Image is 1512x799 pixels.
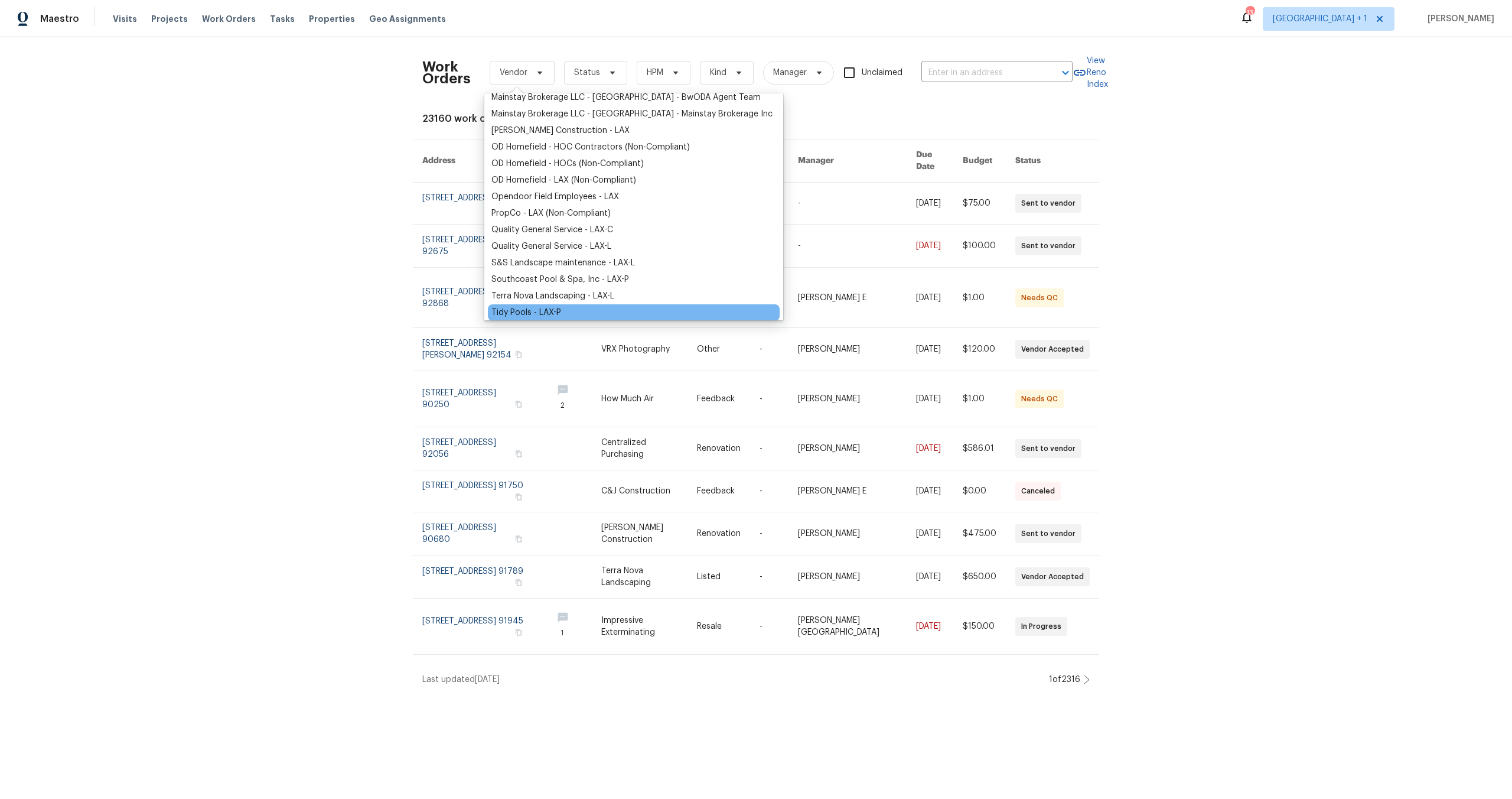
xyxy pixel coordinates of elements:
td: Impressive Exterminating [592,599,687,655]
div: Quality General Service - LAX-L [491,241,611,252]
div: S&S Landscape maintenance - LAX-L [491,257,635,269]
th: Budget [953,139,1006,183]
div: Mainstay Brokerage LLC - [GEOGRAPHIC_DATA] - Mainstay Brokerage Inc [491,108,773,120]
th: Manager [788,139,906,183]
button: Copy Address [513,534,524,544]
td: - [750,556,788,599]
span: [PERSON_NAME] [1423,13,1494,25]
div: OD Homefield - LAX (Non-Compliant) [491,174,636,186]
td: Terra Nova Landscaping [592,556,687,599]
td: - [750,512,788,556]
button: Copy Address [513,449,524,459]
div: Opendoor Field Employees - LAX [491,191,619,203]
th: Status [1006,139,1099,183]
td: Centralized Purchasing [592,427,687,470]
span: Manager [773,67,807,79]
span: Status [574,67,600,79]
button: Copy Address [513,577,524,588]
input: Enter in an address [921,64,1039,82]
span: [DATE] [475,675,500,684]
div: [PERSON_NAME] Construction - LAX [491,125,630,137]
td: Feedback [687,470,750,512]
span: Vendor [500,67,527,79]
span: Maestro [40,13,79,25]
span: [GEOGRAPHIC_DATA] + 1 [1273,13,1367,25]
span: Unclaimed [862,67,902,79]
td: Renovation [687,427,750,470]
div: Southcoast Pool & Spa, Inc - LAX-P [491,274,629,285]
td: [PERSON_NAME] [788,371,906,427]
button: Copy Address [513,399,524,410]
td: - [750,427,788,470]
td: Resale [687,599,750,655]
div: Mainstay Brokerage LLC - [GEOGRAPHIC_DATA] - BwODA Agent Team [491,92,761,103]
td: - [750,371,788,427]
div: Tidy Pools - LAX-P [491,307,561,319]
div: 23160 work orders [422,113,1090,125]
span: Geo Assignments [369,13,446,25]
td: [PERSON_NAME] E [788,268,906,328]
span: Kind [710,67,726,79]
button: Copy Address [513,349,524,360]
h2: Work Orders [422,61,471,85]
div: OD Homefield - HOCs (Non-Compliant) [491,158,644,170]
div: Last updated [422,674,1045,686]
button: Open [1057,64,1074,81]
td: - [750,599,788,655]
div: Terra Nova Landscaping - LAX-L [491,290,614,302]
td: - [750,328,788,371]
span: Tasks [270,15,295,23]
td: How Much Air [592,371,687,427]
td: [PERSON_NAME] E [788,470,906,512]
span: Visits [113,13,137,25]
th: Address [413,139,533,183]
td: - [788,225,906,268]
td: Feedback [687,371,750,427]
td: - [788,183,906,225]
span: Projects [151,13,188,25]
div: 13 [1246,7,1254,19]
span: Work Orders [202,13,256,25]
button: Copy Address [513,627,524,638]
td: [PERSON_NAME] Construction [592,512,687,556]
td: [PERSON_NAME] [788,556,906,599]
div: 1 of 2316 [1049,674,1080,686]
td: [PERSON_NAME] [788,328,906,371]
td: [PERSON_NAME][GEOGRAPHIC_DATA] [788,599,906,655]
td: Other [687,328,750,371]
div: PropCo - LAX (Non-Compliant) [491,207,611,219]
td: [PERSON_NAME] [788,512,906,556]
th: Due Date [907,139,953,183]
td: Renovation [687,512,750,556]
div: Quality General Service - LAX-C [491,224,613,236]
td: VRX Photography [592,328,687,371]
td: C&J Construction [592,470,687,512]
span: HPM [647,67,663,79]
td: [PERSON_NAME] [788,427,906,470]
td: Listed [687,556,750,599]
div: OD Homefield - HOC Contractors (Non-Compliant) [491,141,690,153]
button: Copy Address [513,492,524,502]
span: Properties [309,13,355,25]
td: - [750,470,788,512]
a: View Reno Index [1073,55,1108,90]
